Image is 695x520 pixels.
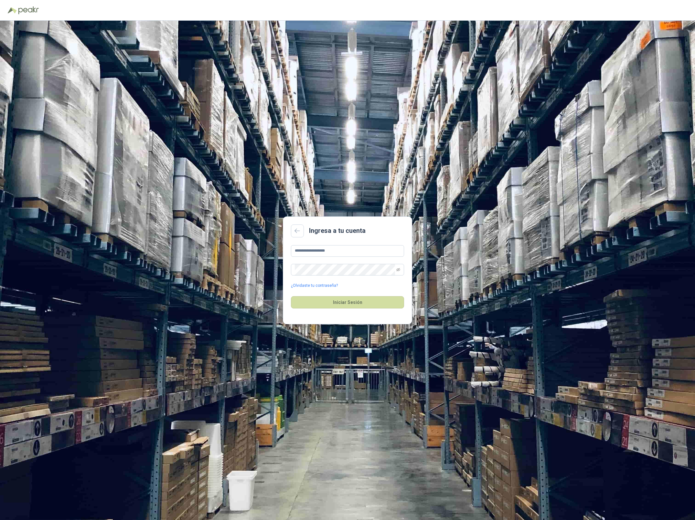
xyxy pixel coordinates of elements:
button: Iniciar Sesión [291,296,404,308]
span: eye-invisible [396,268,400,272]
a: ¿Olvidaste tu contraseña? [291,283,338,289]
img: Peakr [18,6,39,14]
img: Logo [8,7,17,14]
h2: Ingresa a tu cuenta [309,226,366,236]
